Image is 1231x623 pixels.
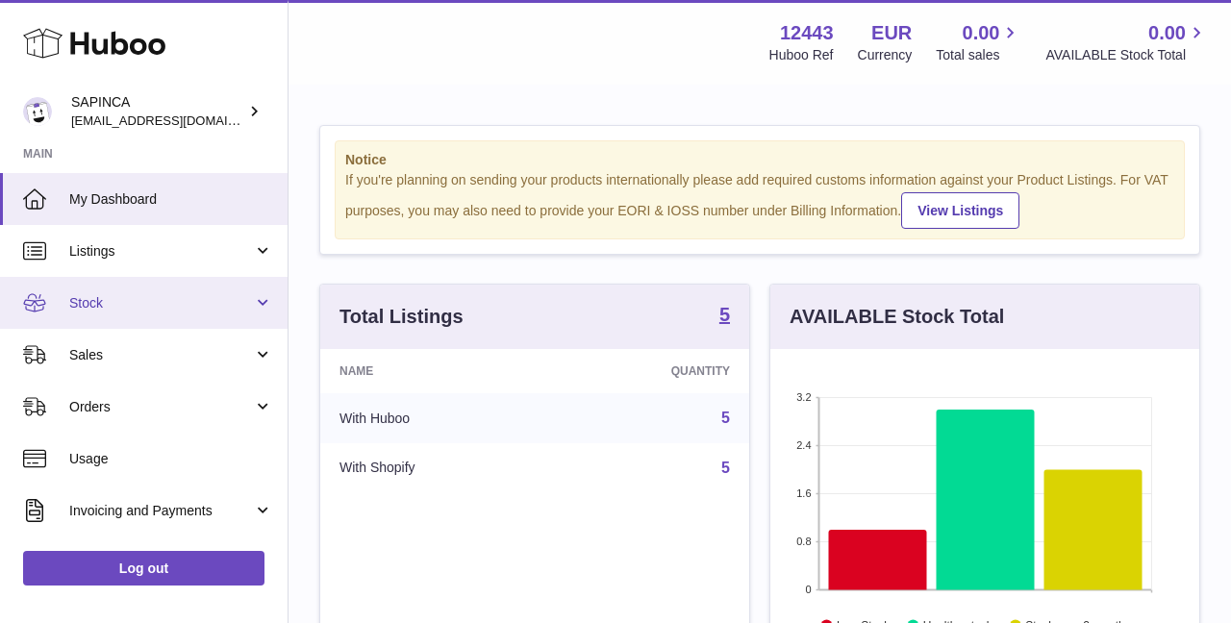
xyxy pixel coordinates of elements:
[769,46,834,64] div: Huboo Ref
[721,460,730,476] a: 5
[790,304,1004,330] h3: AVAILABLE Stock Total
[780,20,834,46] strong: 12443
[796,487,811,499] text: 1.6
[796,536,811,547] text: 0.8
[23,551,264,586] a: Log out
[1045,20,1208,64] a: 0.00 AVAILABLE Stock Total
[339,304,464,330] h3: Total Listings
[345,171,1174,229] div: If you're planning on sending your products internationally please add required customs informati...
[69,502,253,520] span: Invoicing and Payments
[963,20,1000,46] span: 0.00
[551,349,749,393] th: Quantity
[936,46,1021,64] span: Total sales
[719,305,730,324] strong: 5
[71,93,244,130] div: SAPINCA
[69,242,253,261] span: Listings
[69,346,253,364] span: Sales
[901,192,1019,229] a: View Listings
[936,20,1021,64] a: 0.00 Total sales
[805,584,811,595] text: 0
[320,393,551,443] td: With Huboo
[69,294,253,312] span: Stock
[320,349,551,393] th: Name
[69,190,273,209] span: My Dashboard
[858,46,913,64] div: Currency
[719,305,730,328] a: 5
[69,398,253,416] span: Orders
[71,112,283,128] span: [EMAIL_ADDRESS][DOMAIN_NAME]
[796,439,811,451] text: 2.4
[1148,20,1186,46] span: 0.00
[796,391,811,403] text: 3.2
[871,20,912,46] strong: EUR
[721,410,730,426] a: 5
[345,151,1174,169] strong: Notice
[23,97,52,126] img: info@sapinca.com
[320,443,551,493] td: With Shopify
[1045,46,1208,64] span: AVAILABLE Stock Total
[69,450,273,468] span: Usage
